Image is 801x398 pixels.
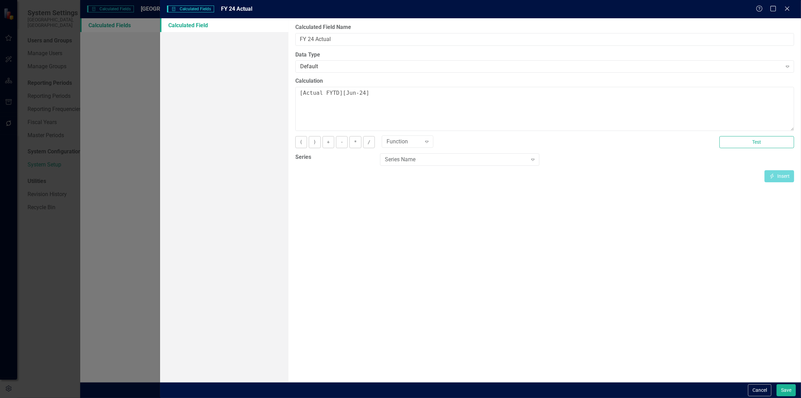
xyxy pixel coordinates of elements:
[295,136,307,148] button: (
[295,23,794,31] label: Calculated Field Name
[336,136,348,148] button: -
[363,136,375,148] button: /
[777,384,796,396] button: Save
[295,51,794,59] label: Data Type
[748,384,771,396] button: Cancel
[295,33,794,46] input: Calculated Field Name
[167,6,214,12] span: Calculated Fields
[295,87,794,131] textarea: [Actual FYTD][Jun-24]
[309,136,320,148] button: )
[160,18,288,32] a: Calculated Field
[295,77,794,85] label: Calculation
[323,136,334,148] button: +
[387,138,421,146] div: Function
[221,6,252,12] span: FY 24 Actual
[719,136,794,148] button: Test
[300,63,782,71] div: Default
[765,170,794,182] button: Insert
[295,153,375,161] label: Series
[385,156,527,164] div: Series Name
